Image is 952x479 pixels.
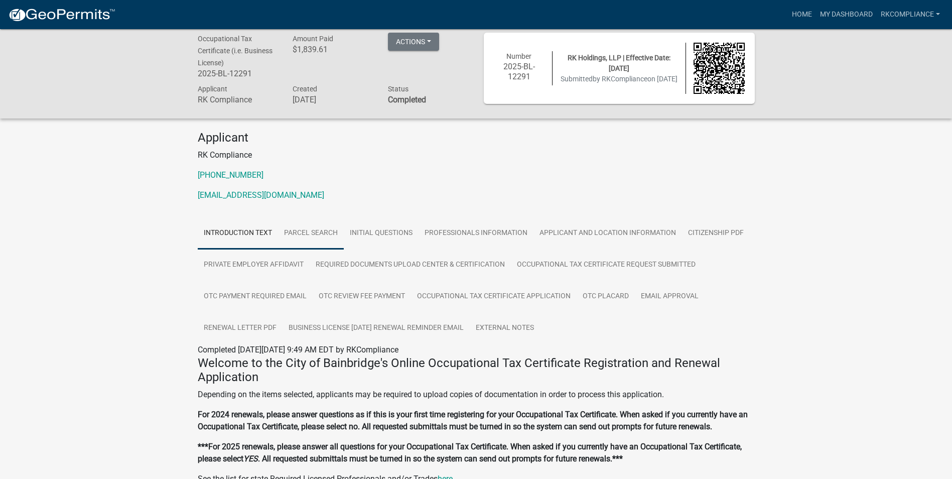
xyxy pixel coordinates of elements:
span: Applicant [198,85,227,93]
h6: $1,839.61 [293,45,373,54]
span: Number [506,52,531,60]
a: [EMAIL_ADDRESS][DOMAIN_NAME] [198,190,324,200]
strong: For 2024 renewals, please answer questions as if this is your first time registering for your Occ... [198,410,748,431]
span: Created [293,85,317,93]
span: by RKCompliance [593,75,647,83]
a: External Notes [470,312,540,344]
p: RK Compliance [198,149,755,161]
span: Amount Paid [293,35,333,43]
a: Professionals Information [419,217,533,250]
span: Status [388,85,409,93]
p: Depending on the items selected, applicants may be required to upload copies of documentation in ... [198,389,755,401]
a: Initial Questions [344,217,419,250]
a: Required Documents Upload Center & Certification [310,249,511,281]
a: OTC Review Fee Payment [313,281,411,313]
a: OTC Placard [577,281,635,313]
h6: 2025-BL-12291 [198,69,278,78]
strong: ***For 2025 renewals, please answer all questions for your Occupational Tax Certificate. When ask... [198,442,742,463]
strong: YES [243,454,258,463]
a: Applicant and Location Information [533,217,682,250]
a: Occupational Tax Certificate Application [411,281,577,313]
a: Business License [DATE] Renewal Reminder Email [283,312,470,344]
button: Actions [388,33,439,51]
a: Renewal Letter PDF [198,312,283,344]
strong: Completed [388,95,426,104]
a: [PHONE_NUMBER] [198,170,263,180]
h6: RK Compliance [198,95,278,104]
a: Home [788,5,816,24]
a: RKCompliance [877,5,944,24]
span: Occupational Tax Certificate (i.e. Business License) [198,35,273,67]
h4: Welcome to the City of Bainbridge's Online Occupational Tax Certificate Registration and Renewal ... [198,356,755,385]
a: Introduction Text [198,217,278,250]
a: My Dashboard [816,5,877,24]
strong: . All requested submittals must be turned in so the system can send out prompts for future renewa... [258,454,623,463]
a: Citizenship PDF [682,217,750,250]
img: QR code [694,43,745,94]
span: Completed [DATE][DATE] 9:49 AM EDT by RKCompliance [198,345,398,354]
a: Private Employer Affidavit [198,249,310,281]
span: Submitted on [DATE] [561,75,677,83]
span: RK Holdings, LLP | Effective Date: [DATE] [568,54,670,72]
h6: 2025-BL-12291 [494,62,545,81]
a: OTC Payment Required Email [198,281,313,313]
a: Email Approval [635,281,705,313]
a: Parcel search [278,217,344,250]
h6: [DATE] [293,95,373,104]
a: Occupational Tax Certificate Request Submitted [511,249,702,281]
h4: Applicant [198,131,755,145]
